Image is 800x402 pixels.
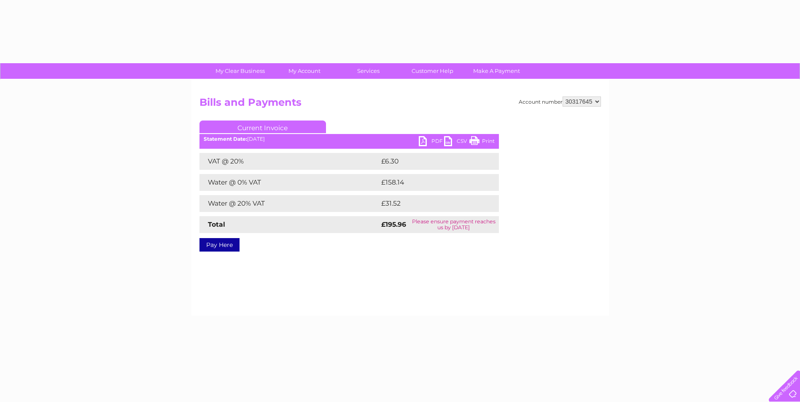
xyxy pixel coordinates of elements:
[519,96,601,107] div: Account number
[208,220,225,228] strong: Total
[444,136,469,148] a: CSV
[419,136,444,148] a: PDF
[398,63,467,79] a: Customer Help
[199,174,379,191] td: Water @ 0% VAT
[199,96,601,113] h2: Bills and Payments
[379,174,483,191] td: £158.14
[469,136,495,148] a: Print
[199,153,379,170] td: VAT @ 20%
[199,136,499,142] div: [DATE]
[205,63,275,79] a: My Clear Business
[199,238,240,252] a: Pay Here
[379,153,479,170] td: £6.30
[269,63,339,79] a: My Account
[204,136,247,142] b: Statement Date:
[334,63,403,79] a: Services
[199,195,379,212] td: Water @ 20% VAT
[462,63,531,79] a: Make A Payment
[409,216,498,233] td: Please ensure payment reaches us by [DATE]
[381,220,406,228] strong: £195.96
[379,195,481,212] td: £31.52
[199,121,326,133] a: Current Invoice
